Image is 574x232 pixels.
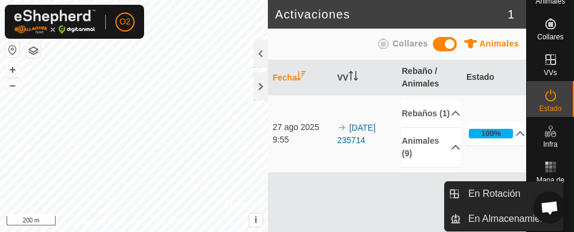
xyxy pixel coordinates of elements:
a: Contáctenos [155,216,196,227]
h2: Activaciones [275,7,508,21]
li: En Almacenamiento [445,207,563,231]
span: Estado [539,105,561,112]
button: – [5,78,20,92]
a: Política de Privacidad [72,216,141,227]
span: Collares [537,33,563,41]
span: i [255,215,257,225]
p-sorticon: Activar para ordenar [349,73,358,82]
span: Animales [480,39,519,48]
button: Restablecer Mapa [5,43,20,57]
div: 9:55 [273,134,331,146]
p-accordion-header: Rebaños (1) [402,100,460,127]
button: Capas del Mapa [26,44,41,58]
span: Collares [392,39,428,48]
th: VV [332,60,397,95]
p-sorticon: Activar para ordenar [297,73,306,82]
p-accordion-header: Animales (9) [402,128,460,167]
a: En Almacenamiento [461,207,563,231]
a: [DATE] 235714 [337,123,375,145]
span: VVs [544,69,557,76]
th: Estado [462,60,526,95]
span: O2 [120,16,131,28]
span: 1 [508,5,514,23]
a: En Rotación [461,182,563,206]
div: 100% [481,128,501,139]
span: Infra [543,141,557,148]
li: En Rotación [445,182,563,206]
div: 27 ago 2025 [273,121,331,134]
th: Rebaño / Animales [397,60,462,95]
p-accordion-header: 100% [466,122,525,146]
span: En Rotación [468,187,520,201]
span: En Almacenamiento [468,212,553,226]
th: Fecha [268,60,332,95]
a: Chat abierto [533,191,566,224]
div: 100% [469,129,513,138]
button: i [249,214,262,227]
button: + [5,63,20,77]
span: Mapa de Calor [530,177,571,191]
img: arrow [337,123,347,132]
img: Logo Gallagher [14,10,96,34]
